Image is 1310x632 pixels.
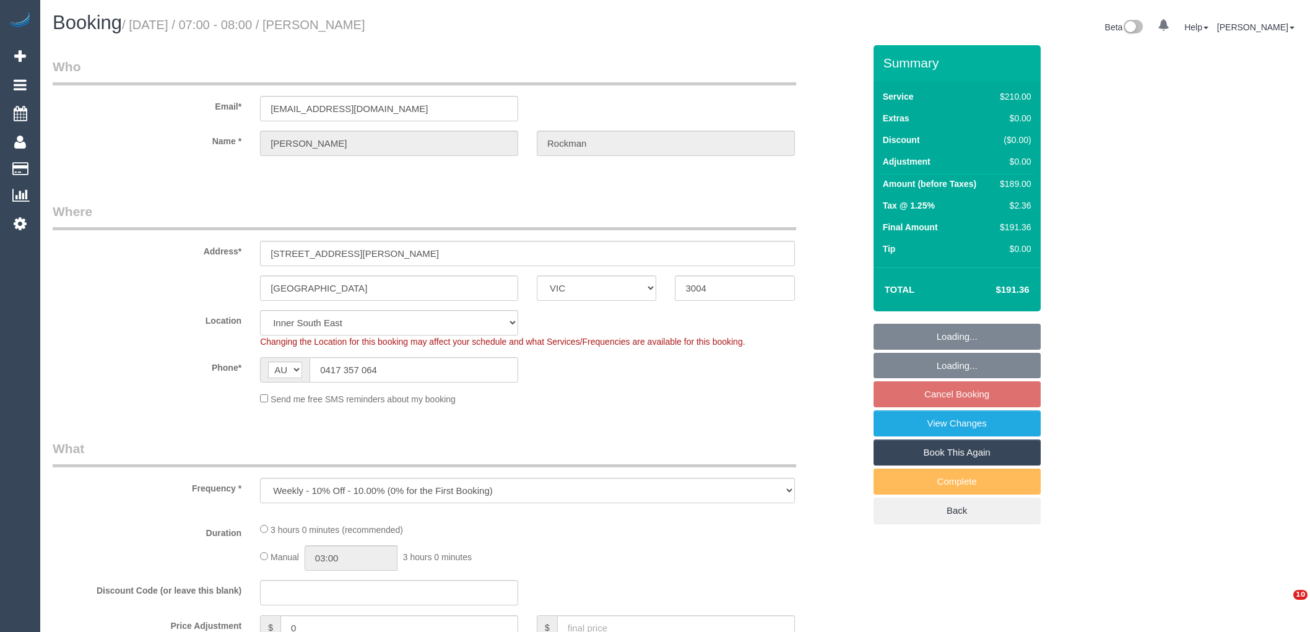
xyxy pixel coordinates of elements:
[1293,590,1308,600] span: 10
[1122,20,1143,36] img: New interface
[883,199,935,212] label: Tax @ 1.25%
[995,90,1031,103] div: $210.00
[43,357,251,374] label: Phone*
[995,199,1031,212] div: $2.36
[43,522,251,539] label: Duration
[537,131,795,156] input: Last Name*
[995,178,1031,190] div: $189.00
[122,18,365,32] small: / [DATE] / 07:00 - 08:00 / [PERSON_NAME]
[43,580,251,597] label: Discount Code (or leave this blank)
[403,552,472,562] span: 3 hours 0 minutes
[883,112,909,124] label: Extras
[958,285,1029,295] h4: $191.36
[874,410,1041,436] a: View Changes
[675,275,794,301] input: Post Code*
[43,310,251,327] label: Location
[1268,590,1298,620] iframe: Intercom live chat
[43,478,251,495] label: Frequency *
[53,58,796,85] legend: Who
[43,96,251,113] label: Email*
[310,357,518,383] input: Phone*
[883,90,914,103] label: Service
[995,134,1031,146] div: ($0.00)
[874,439,1041,465] a: Book This Again
[53,12,122,33] span: Booking
[995,155,1031,168] div: $0.00
[7,12,32,30] img: Automaid Logo
[43,131,251,147] label: Name *
[883,178,976,190] label: Amount (before Taxes)
[995,243,1031,255] div: $0.00
[271,552,299,562] span: Manual
[883,134,920,146] label: Discount
[260,96,518,121] input: Email*
[885,284,915,295] strong: Total
[271,394,456,404] span: Send me free SMS reminders about my booking
[43,241,251,258] label: Address*
[1184,22,1208,32] a: Help
[883,155,930,168] label: Adjustment
[271,525,403,535] span: 3 hours 0 minutes (recommended)
[1105,22,1143,32] a: Beta
[43,615,251,632] label: Price Adjustment
[53,202,796,230] legend: Where
[995,112,1031,124] div: $0.00
[995,221,1031,233] div: $191.36
[53,439,796,467] legend: What
[883,243,896,255] label: Tip
[260,275,518,301] input: Suburb*
[1217,22,1295,32] a: [PERSON_NAME]
[874,498,1041,524] a: Back
[260,337,745,347] span: Changing the Location for this booking may affect your schedule and what Services/Frequencies are...
[883,221,938,233] label: Final Amount
[883,56,1035,70] h3: Summary
[260,131,518,156] input: First Name*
